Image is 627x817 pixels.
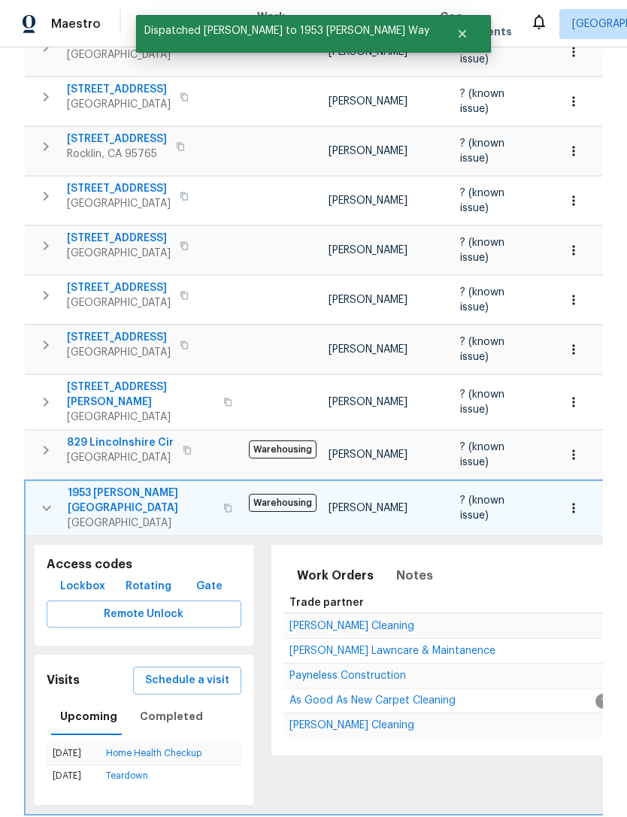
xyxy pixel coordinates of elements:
[67,280,171,295] span: [STREET_ADDRESS]
[140,707,203,726] span: Completed
[67,380,214,410] span: [STREET_ADDRESS][PERSON_NAME]
[460,188,504,213] span: ? (known issue)
[329,47,407,57] span: [PERSON_NAME]
[133,667,241,694] button: Schedule a visit
[185,573,233,601] button: Gate
[47,673,80,688] h5: Visits
[60,577,105,596] span: Lockbox
[289,621,414,631] span: [PERSON_NAME] Cleaning
[60,707,117,726] span: Upcoming
[329,146,407,156] span: [PERSON_NAME]
[47,601,241,628] button: Remote Unlock
[54,573,111,601] button: Lockbox
[460,138,504,164] span: ? (known issue)
[289,696,456,705] a: As Good As New Carpet Cleaning
[136,15,438,47] span: Dispatched [PERSON_NAME] to 1953 [PERSON_NAME] Way
[145,671,229,690] span: Schedule a visit
[67,246,171,261] span: [GEOGRAPHIC_DATA]
[67,410,214,425] span: [GEOGRAPHIC_DATA]
[120,573,177,601] button: Rotating
[67,450,174,465] span: [GEOGRAPHIC_DATA]
[460,287,504,313] span: ? (known issue)
[460,39,504,65] span: ? (known issue)
[460,442,504,468] span: ? (known issue)
[289,721,414,730] a: [PERSON_NAME] Cleaning
[289,622,414,631] a: [PERSON_NAME] Cleaning
[460,89,504,114] span: ? (known issue)
[59,605,229,624] span: Remote Unlock
[460,495,504,521] span: ? (known issue)
[460,389,504,415] span: ? (known issue)
[67,330,171,345] span: [STREET_ADDRESS]
[289,695,456,706] span: As Good As New Carpet Cleaning
[68,516,214,531] span: [GEOGRAPHIC_DATA]
[67,47,179,62] span: [GEOGRAPHIC_DATA]
[289,646,495,656] span: [PERSON_NAME] Lawncare & Maintanence
[329,96,407,107] span: [PERSON_NAME]
[47,557,241,573] h5: Access codes
[67,345,171,360] span: [GEOGRAPHIC_DATA]
[460,238,504,263] span: ? (known issue)
[460,337,504,362] span: ? (known issue)
[297,565,374,586] span: Work Orders
[329,245,407,256] span: [PERSON_NAME]
[106,749,201,758] a: Home Health Checkup
[67,435,174,450] span: 829 Lincolnshire Cir
[126,577,171,596] span: Rotating
[67,97,171,112] span: [GEOGRAPHIC_DATA]
[67,196,171,211] span: [GEOGRAPHIC_DATA]
[47,764,100,787] td: [DATE]
[67,147,167,162] span: Rocklin, CA 95765
[257,9,295,39] span: Work Orders
[67,82,171,97] span: [STREET_ADDRESS]
[438,19,487,49] button: Close
[51,17,101,32] span: Maestro
[289,671,406,680] a: Payneless Construction
[47,743,100,765] td: [DATE]
[106,771,148,780] a: Teardown
[67,231,171,246] span: [STREET_ADDRESS]
[68,486,214,516] span: 1953 [PERSON_NAME][GEOGRAPHIC_DATA]
[289,646,495,655] a: [PERSON_NAME] Lawncare & Maintanence
[67,181,171,196] span: [STREET_ADDRESS]
[191,577,227,596] span: Gate
[67,132,167,147] span: [STREET_ADDRESS]
[595,694,610,709] span: 1
[289,670,406,681] span: Payneless Construction
[67,295,171,310] span: [GEOGRAPHIC_DATA]
[396,565,433,586] span: Notes
[329,195,407,206] span: [PERSON_NAME]
[289,720,414,731] span: [PERSON_NAME] Cleaning
[289,598,364,608] span: Trade partner
[440,9,512,39] span: Geo Assignments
